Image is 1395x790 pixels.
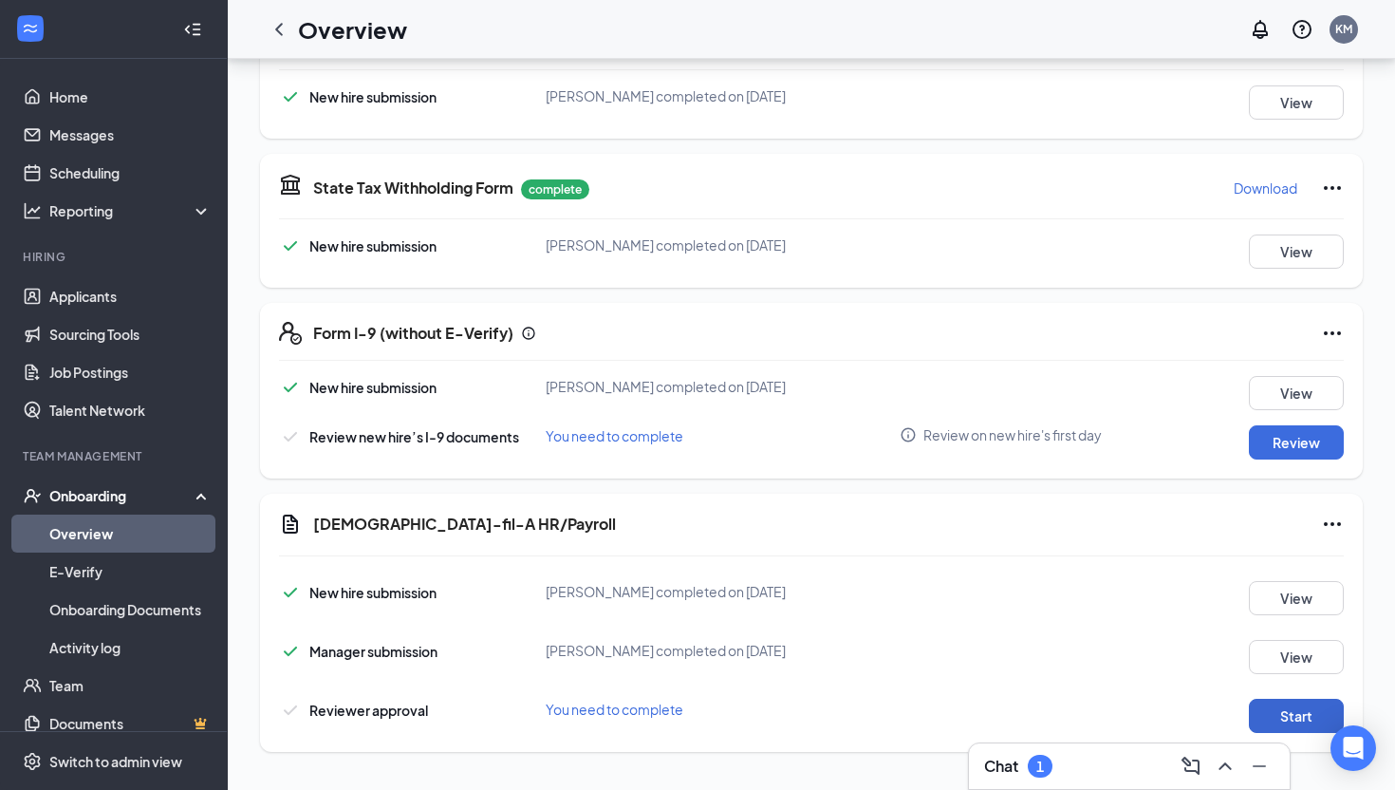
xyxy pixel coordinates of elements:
div: KM [1335,21,1352,37]
h5: Form I-9 (without E-Verify) [313,323,513,344]
div: Team Management [23,448,208,464]
div: Hiring [23,249,208,265]
svg: Checkmark [279,581,302,604]
h1: Overview [298,13,407,46]
span: New hire submission [309,237,437,254]
svg: Info [521,326,536,341]
a: Overview [49,515,212,553]
div: Open Intercom Messenger [1330,725,1376,771]
h5: [DEMOGRAPHIC_DATA]-fil-A HR/Payroll [313,514,616,535]
span: New hire submission [309,379,437,396]
button: Download [1233,173,1298,203]
svg: Checkmark [279,235,302,257]
svg: Ellipses [1321,322,1344,345]
p: complete [521,179,589,199]
span: [PERSON_NAME] completed on [DATE] [546,583,786,600]
a: Scheduling [49,154,212,192]
button: Start [1249,699,1344,733]
a: Team [49,667,212,705]
span: Reviewer approval [309,702,428,719]
a: Job Postings [49,353,212,391]
a: Talent Network [49,391,212,429]
svg: Document [279,513,302,536]
button: ComposeMessage [1176,751,1206,781]
button: Minimize [1244,751,1274,781]
svg: Checkmark [279,640,302,663]
span: [PERSON_NAME] completed on [DATE] [546,642,786,659]
a: Applicants [49,277,212,315]
svg: Info [900,426,917,443]
span: Review new hire’s I-9 documents [309,428,519,445]
span: [PERSON_NAME] completed on [DATE] [546,378,786,395]
svg: Analysis [23,201,42,220]
a: Onboarding Documents [49,591,212,629]
svg: FormI9EVerifyIcon [279,322,302,345]
span: You need to complete [546,701,683,718]
svg: Checkmark [279,425,302,448]
span: You need to complete [546,427,683,444]
a: Activity log [49,629,212,667]
svg: ComposeMessage [1180,755,1202,778]
button: View [1249,85,1344,120]
svg: Minimize [1248,755,1271,778]
h3: Chat [984,756,1018,777]
svg: WorkstreamLogo [21,19,40,38]
svg: Ellipses [1321,177,1344,199]
span: [PERSON_NAME] completed on [DATE] [546,87,786,104]
span: Review on new hire's first day [923,425,1102,444]
button: View [1249,581,1344,615]
div: 1 [1036,759,1044,775]
a: Messages [49,116,212,154]
span: Manager submission [309,643,437,660]
svg: ChevronLeft [268,18,290,41]
svg: QuestionInfo [1291,18,1313,41]
button: View [1249,640,1344,674]
span: New hire submission [309,88,437,105]
a: DocumentsCrown [49,705,212,743]
svg: Notifications [1249,18,1272,41]
svg: Collapse [183,20,202,39]
div: Switch to admin view [49,752,182,771]
span: New hire submission [309,584,437,601]
svg: Checkmark [279,699,302,722]
button: ChevronUp [1210,751,1240,781]
a: Home [49,78,212,116]
h5: State Tax Withholding Form [313,178,513,198]
button: View [1249,376,1344,410]
a: Sourcing Tools [49,315,212,353]
button: Review [1249,425,1344,460]
button: View [1249,235,1344,269]
svg: Ellipses [1321,513,1344,536]
svg: ChevronUp [1214,755,1237,778]
svg: UserCheck [23,486,42,505]
div: Onboarding [49,486,195,505]
div: Reporting [49,201,213,220]
a: E-Verify [49,553,212,591]
svg: Settings [23,752,42,771]
span: [PERSON_NAME] completed on [DATE] [546,236,786,254]
svg: Checkmark [279,85,302,108]
svg: Checkmark [279,376,302,399]
p: Download [1234,179,1297,197]
svg: TaxGovernmentIcon [279,173,302,196]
